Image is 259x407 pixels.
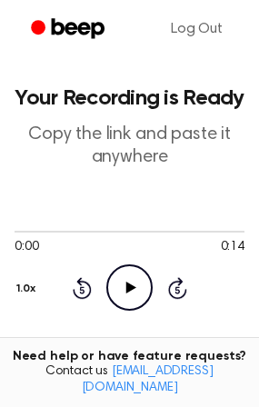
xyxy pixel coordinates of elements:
[15,273,42,304] button: 1.0x
[11,364,248,396] span: Contact us
[18,12,121,47] a: Beep
[15,124,244,169] p: Copy the link and paste it anywhere
[15,238,38,257] span: 0:00
[221,238,244,257] span: 0:14
[153,7,241,51] a: Log Out
[15,87,244,109] h1: Your Recording is Ready
[82,365,214,394] a: [EMAIL_ADDRESS][DOMAIN_NAME]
